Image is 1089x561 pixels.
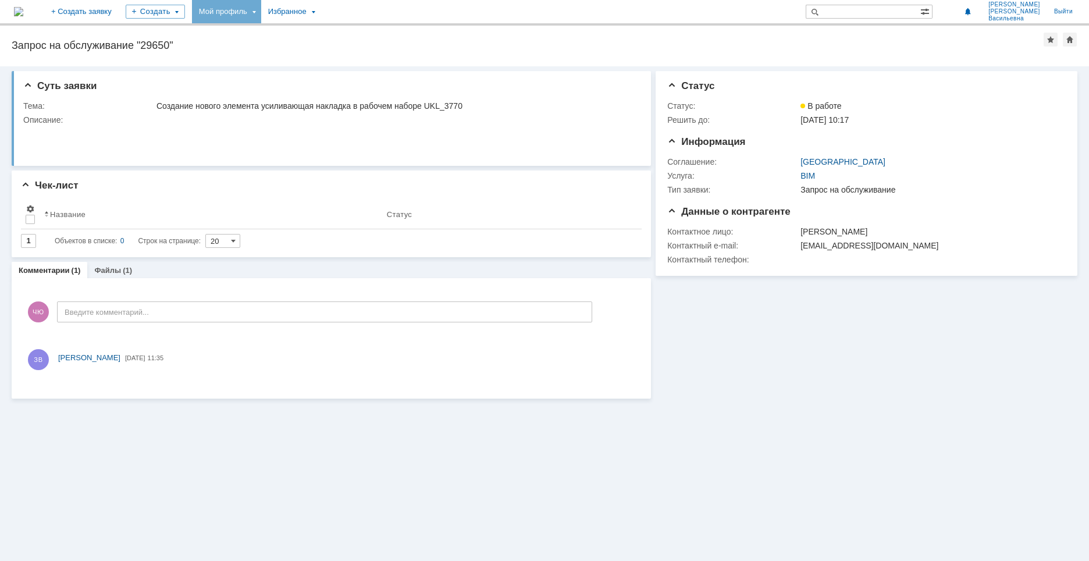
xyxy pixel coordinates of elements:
span: Настройки [26,204,35,214]
img: logo [14,7,23,16]
div: [EMAIL_ADDRESS][DOMAIN_NAME] [800,241,1059,250]
div: [PERSON_NAME] [800,227,1059,236]
a: [GEOGRAPHIC_DATA] [800,157,885,166]
div: Статус: [667,101,798,111]
a: Файлы [94,266,121,275]
div: Тема: [23,101,154,111]
div: Соглашение: [667,157,798,166]
span: [DATE] 10:17 [800,115,849,125]
span: [PERSON_NAME] [988,1,1040,8]
div: 0 [120,234,124,248]
div: (1) [72,266,81,275]
th: Статус [382,200,632,229]
span: 11:35 [148,354,164,361]
span: ЧЮ [28,301,49,322]
div: Запрос на обслуживание "29650" [12,40,1044,51]
a: Комментарии [19,266,70,275]
span: Статус [667,80,714,91]
div: Контактный e-mail: [667,241,798,250]
th: Название [40,200,382,229]
span: Чек-лист [21,180,79,191]
div: Тип заявки: [667,185,798,194]
a: [PERSON_NAME] [58,352,120,364]
div: Контактный телефон: [667,255,798,264]
span: [PERSON_NAME] [58,353,120,362]
div: Статус [387,210,412,219]
a: Перейти на домашнюю страницу [14,7,23,16]
div: (1) [123,266,132,275]
i: Строк на странице: [55,234,201,248]
span: В работе [800,101,841,111]
div: Запрос на обслуживание [800,185,1059,194]
span: Объектов в списке: [55,237,117,245]
a: BIM [800,171,815,180]
div: Создать [126,5,185,19]
div: Описание: [23,115,636,125]
span: [PERSON_NAME] [988,8,1040,15]
span: Информация [667,136,745,147]
div: Создание нового элемента усиливающая накладка в рабочем наборе UKL_3770 [156,101,634,111]
div: Решить до: [667,115,798,125]
div: Контактное лицо: [667,227,798,236]
span: Данные о контрагенте [667,206,791,217]
span: Васильевна [988,15,1040,22]
div: Услуга: [667,171,798,180]
div: Сделать домашней страницей [1063,33,1077,47]
div: Добавить в избранное [1044,33,1058,47]
span: Суть заявки [23,80,97,91]
div: Название [50,210,86,219]
span: [DATE] [125,354,145,361]
span: Расширенный поиск [920,5,932,16]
